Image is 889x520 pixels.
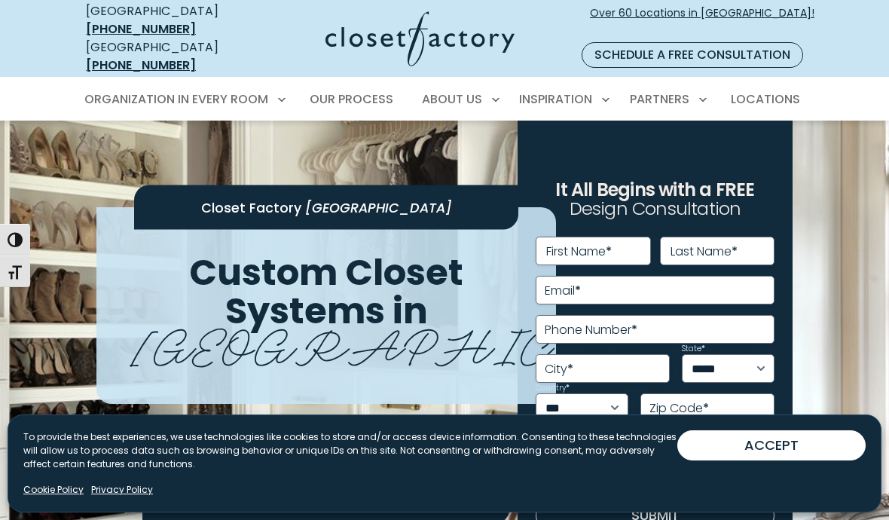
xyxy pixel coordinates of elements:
[310,90,393,108] span: Our Process
[189,247,463,336] span: Custom Closet Systems in
[519,90,592,108] span: Inspiration
[74,78,815,121] nav: Primary Menu
[422,90,482,108] span: About Us
[546,246,612,258] label: First Name
[84,90,268,108] span: Organization in Every Room
[91,483,153,497] a: Privacy Policy
[86,2,250,38] div: [GEOGRAPHIC_DATA]
[201,197,301,216] span: Closet Factory
[582,42,803,68] a: Schedule a Free Consultation
[671,246,738,258] label: Last Name
[682,345,705,353] label: State
[305,197,452,216] span: [GEOGRAPHIC_DATA]
[545,285,581,297] label: Email
[555,177,754,202] span: It All Begins with a FREE
[23,483,84,497] a: Cookie Policy
[649,402,709,414] label: Zip Code
[86,38,250,75] div: [GEOGRAPHIC_DATA]
[325,11,515,66] img: Closet Factory Logo
[86,20,196,38] a: [PHONE_NUMBER]
[677,430,866,460] button: ACCEPT
[545,363,573,375] label: City
[731,90,800,108] span: Locations
[23,430,677,471] p: To provide the best experiences, we use technologies like cookies to store and/or access device i...
[570,197,741,222] span: Design Consultation
[86,57,196,74] a: [PHONE_NUMBER]
[545,324,637,336] label: Phone Number
[536,384,570,392] label: Country
[630,90,689,108] span: Partners
[590,5,814,37] span: Over 60 Locations in [GEOGRAPHIC_DATA]!
[131,307,775,376] span: [GEOGRAPHIC_DATA]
